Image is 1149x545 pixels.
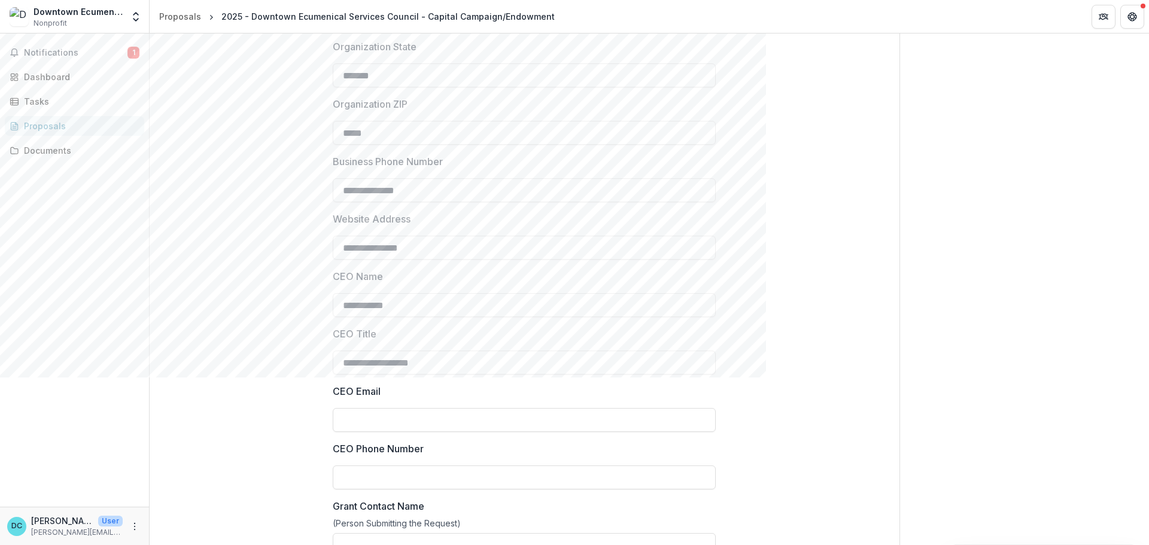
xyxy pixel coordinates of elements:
[159,10,201,23] div: Proposals
[5,116,144,136] a: Proposals
[127,47,139,59] span: 1
[333,442,424,456] p: CEO Phone Number
[333,327,376,341] p: CEO Title
[154,8,206,25] a: Proposals
[31,514,93,527] p: [PERSON_NAME]
[5,43,144,62] button: Notifications1
[5,141,144,160] a: Documents
[333,384,381,398] p: CEO Email
[333,269,383,284] p: CEO Name
[1120,5,1144,29] button: Get Help
[34,18,67,29] span: Nonprofit
[127,5,144,29] button: Open entity switcher
[1092,5,1115,29] button: Partners
[333,499,424,513] p: Grant Contact Name
[24,48,127,58] span: Notifications
[10,7,29,26] img: Downtown Ecumencial Services Council
[24,95,135,108] div: Tasks
[24,71,135,83] div: Dashboard
[333,518,716,533] div: (Person Submitting the Request)
[24,144,135,157] div: Documents
[5,67,144,87] a: Dashboard
[154,8,560,25] nav: breadcrumb
[5,92,144,111] a: Tasks
[34,5,123,18] div: Downtown Ecumencial Services Council
[333,97,408,111] p: Organization ZIP
[31,527,123,538] p: [PERSON_NAME][EMAIL_ADDRESS][PERSON_NAME][DOMAIN_NAME]
[333,154,443,169] p: Business Phone Number
[11,522,22,530] div: David Clark
[333,39,417,54] p: Organization State
[221,10,555,23] div: 2025 - Downtown Ecumenical Services Council - Capital Campaign/Endowment
[98,516,123,526] p: User
[127,519,142,534] button: More
[333,212,411,226] p: Website Address
[24,120,135,132] div: Proposals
